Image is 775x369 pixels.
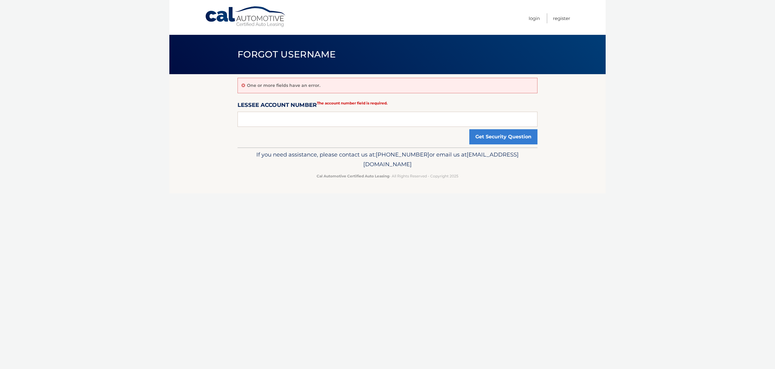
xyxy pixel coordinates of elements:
label: Lessee Account Number [238,100,317,112]
button: Get Security Question [469,129,537,144]
span: Forgot Username [238,49,336,60]
span: [PHONE_NUMBER] [376,151,429,158]
p: - All Rights Reserved - Copyright 2025 [241,173,534,179]
p: If you need assistance, please contact us at: or email us at [241,150,534,169]
p: One or more fields have an error. [247,83,320,88]
strong: Cal Automotive Certified Auto Leasing [317,174,389,178]
a: Register [553,13,570,23]
strong: The account number field is required. [317,101,387,105]
a: Cal Automotive [205,6,287,28]
a: Login [529,13,540,23]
